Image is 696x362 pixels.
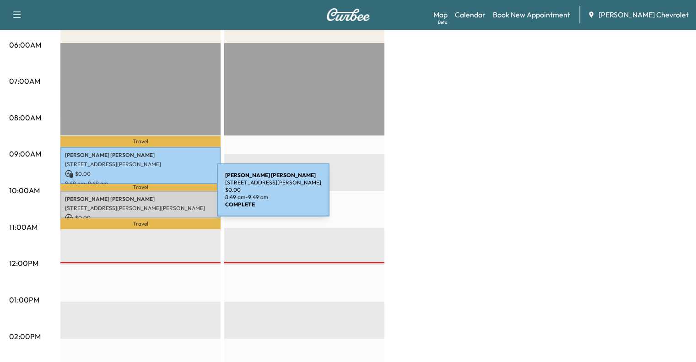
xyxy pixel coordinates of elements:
[455,9,486,20] a: Calendar
[438,19,448,26] div: Beta
[65,195,216,203] p: [PERSON_NAME] [PERSON_NAME]
[493,9,570,20] a: Book New Appointment
[326,8,370,21] img: Curbee Logo
[9,258,38,269] p: 12:00PM
[9,76,40,86] p: 07:00AM
[9,148,41,159] p: 09:00AM
[60,184,221,191] p: Travel
[9,112,41,123] p: 08:00AM
[65,214,216,222] p: $ 0.00
[9,331,41,342] p: 02:00PM
[65,180,216,187] p: 8:49 am - 9:49 am
[65,170,216,178] p: $ 0.00
[9,222,38,232] p: 11:00AM
[599,9,689,20] span: [PERSON_NAME] Chevrolet
[60,136,221,147] p: Travel
[65,151,216,159] p: [PERSON_NAME] [PERSON_NAME]
[60,218,221,229] p: Travel
[9,39,41,50] p: 06:00AM
[9,294,39,305] p: 01:00PM
[433,9,448,20] a: MapBeta
[65,205,216,212] p: [STREET_ADDRESS][PERSON_NAME][PERSON_NAME]
[9,185,40,196] p: 10:00AM
[65,161,216,168] p: [STREET_ADDRESS][PERSON_NAME]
